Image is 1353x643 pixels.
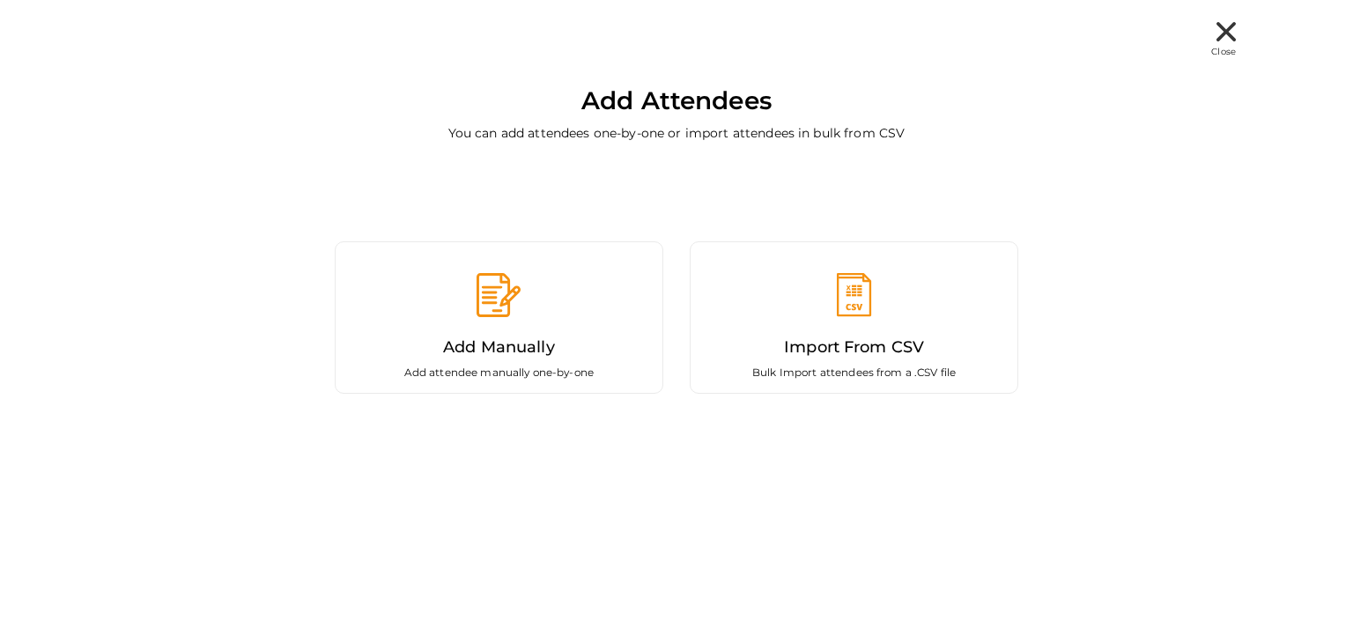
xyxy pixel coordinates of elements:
label: You can add attendees one-by-one or import attendees in bulk from CSV [448,124,906,142]
small: Bulk Import attendees from a .CSV file [752,366,956,379]
img: csv.svg [832,273,876,317]
label: Add Attendees [581,81,772,121]
label: Import From CSV [784,335,924,360]
img: manual.svg [477,273,521,317]
span: Close [1211,46,1236,57]
small: Add attendee manually one-by-one [404,366,594,379]
label: Add Manually [443,335,555,360]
